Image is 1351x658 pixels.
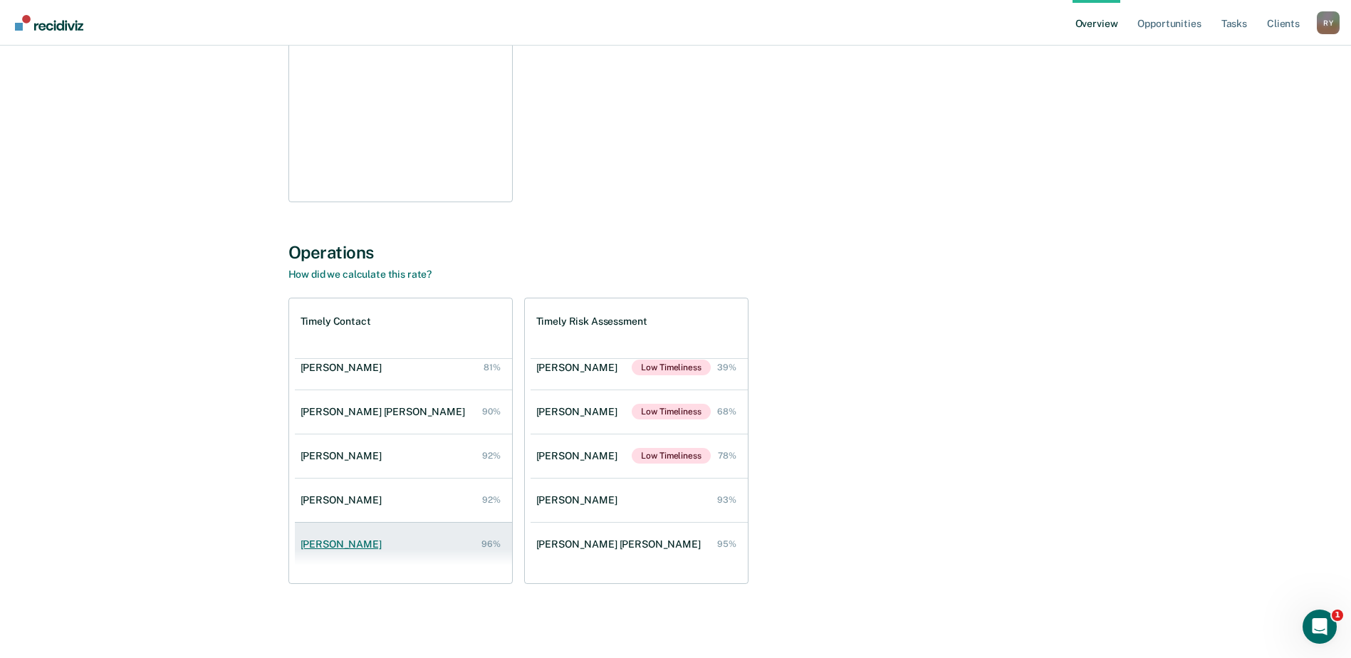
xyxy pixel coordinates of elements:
div: 92% [482,495,501,505]
a: [PERSON_NAME] [PERSON_NAME] 95% [531,524,748,565]
div: [PERSON_NAME] [PERSON_NAME] [301,406,471,418]
a: [PERSON_NAME]Low Timeliness 39% [531,345,748,390]
div: [PERSON_NAME] [536,362,623,374]
div: 92% [482,451,501,461]
div: 78% [718,451,736,461]
a: [PERSON_NAME] 92% [295,436,512,476]
a: [PERSON_NAME]Low Timeliness 68% [531,390,748,434]
span: 1 [1332,610,1343,621]
h1: Timely Risk Assessment [536,315,647,328]
a: How did we calculate this rate? [288,268,432,280]
div: 39% [717,362,736,372]
div: [PERSON_NAME] [301,450,387,462]
div: 95% [717,539,736,549]
a: [PERSON_NAME] 96% [295,524,512,565]
iframe: Intercom live chat [1303,610,1337,644]
a: [PERSON_NAME] 81% [295,348,512,388]
div: [PERSON_NAME] [PERSON_NAME] [536,538,706,550]
div: Operations [288,242,1063,263]
div: 93% [717,495,736,505]
a: [PERSON_NAME] 92% [295,480,512,521]
div: [PERSON_NAME] [536,450,623,462]
div: [PERSON_NAME] [301,494,387,506]
img: Recidiviz [15,15,83,31]
span: Low Timeliness [632,448,710,464]
div: 96% [481,539,501,549]
div: 68% [717,407,736,417]
div: [PERSON_NAME] [301,362,387,374]
div: R Y [1317,11,1340,34]
div: 81% [484,362,501,372]
button: Profile dropdown button [1317,11,1340,34]
div: 90% [482,407,501,417]
div: [PERSON_NAME] [536,406,623,418]
a: [PERSON_NAME] 93% [531,480,748,521]
div: [PERSON_NAME] [536,494,623,506]
h1: Timely Contact [301,315,371,328]
div: [PERSON_NAME] [301,538,387,550]
a: [PERSON_NAME]Low Timeliness 78% [531,434,748,478]
span: Low Timeliness [632,360,710,375]
span: Low Timeliness [632,404,710,419]
a: [PERSON_NAME] [PERSON_NAME] 90% [295,392,512,432]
